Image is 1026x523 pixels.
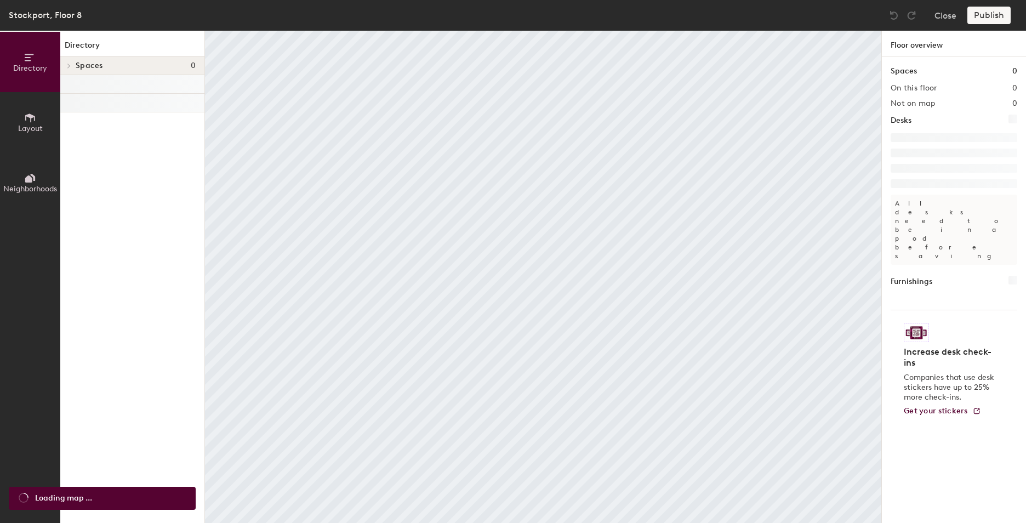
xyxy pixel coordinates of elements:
[60,39,204,56] h1: Directory
[76,61,103,70] span: Spaces
[891,84,937,93] h2: On this floor
[191,61,196,70] span: 0
[1012,99,1017,108] h2: 0
[1012,84,1017,93] h2: 0
[891,65,917,77] h1: Spaces
[904,407,981,416] a: Get your stickers
[891,276,932,288] h1: Furnishings
[904,346,998,368] h4: Increase desk check-ins
[205,31,881,523] canvas: Map
[934,7,956,24] button: Close
[13,64,47,73] span: Directory
[891,195,1017,265] p: All desks need to be in a pod before saving
[904,373,998,402] p: Companies that use desk stickers have up to 25% more check-ins.
[891,115,911,127] h1: Desks
[1012,65,1017,77] h1: 0
[35,492,92,504] span: Loading map ...
[888,10,899,21] img: Undo
[3,184,57,194] span: Neighborhoods
[882,31,1026,56] h1: Floor overview
[904,323,929,342] img: Sticker logo
[18,124,43,133] span: Layout
[904,406,968,416] span: Get your stickers
[906,10,917,21] img: Redo
[891,99,935,108] h2: Not on map
[9,8,82,22] div: Stockport, Floor 8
